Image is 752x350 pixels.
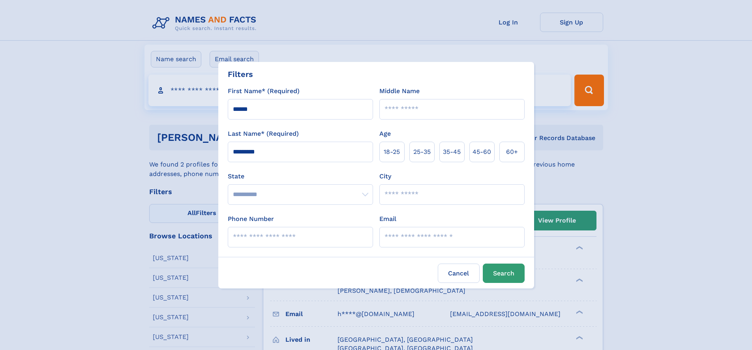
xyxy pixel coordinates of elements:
label: State [228,172,373,181]
label: Cancel [438,264,480,283]
label: Phone Number [228,214,274,224]
label: City [379,172,391,181]
label: Middle Name [379,86,420,96]
span: 25‑35 [413,147,431,157]
label: Last Name* (Required) [228,129,299,139]
span: 60+ [506,147,518,157]
label: Age [379,129,391,139]
label: Email [379,214,396,224]
label: First Name* (Required) [228,86,300,96]
span: 45‑60 [473,147,491,157]
span: 35‑45 [443,147,461,157]
button: Search [483,264,525,283]
span: 18‑25 [384,147,400,157]
div: Filters [228,68,253,80]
